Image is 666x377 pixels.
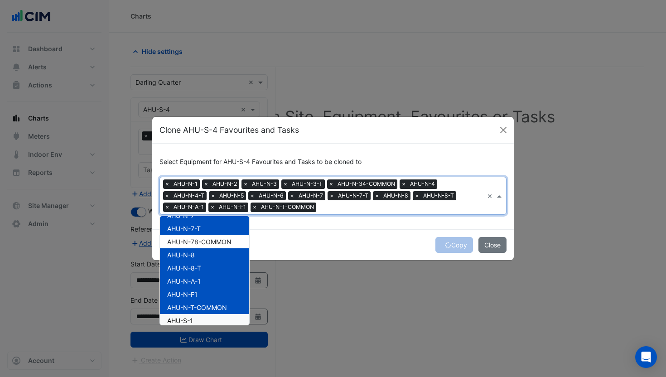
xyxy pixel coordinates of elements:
[327,179,335,188] span: ×
[400,179,408,188] span: ×
[478,237,507,253] button: Close
[336,191,371,200] span: AHU-N-7-T
[281,179,290,188] span: ×
[373,191,381,200] span: ×
[421,191,456,200] span: AHU-N-8-T
[296,191,325,200] span: AHU-N-7
[256,191,286,200] span: AHU-N-6
[497,123,510,137] button: Close
[248,191,256,200] span: ×
[202,179,210,188] span: ×
[171,203,206,212] span: AHU-N-A-1
[159,124,299,136] h5: Clone AHU-S-4 Favourites and Tasks
[167,251,195,259] span: AHU-N-8
[635,346,657,368] div: Open Intercom Messenger
[167,264,201,272] span: AHU-N-8-T
[408,179,437,188] span: AHU-N-4
[167,317,193,324] span: AHU-S-1
[163,179,171,188] span: ×
[163,191,171,200] span: ×
[167,277,201,285] span: AHU-N-A-1
[167,212,194,219] span: AHU-N-7
[209,191,217,200] span: ×
[171,179,200,188] span: AHU-N-1
[328,191,336,200] span: ×
[290,179,325,188] span: AHU-N-3-T
[163,203,171,212] span: ×
[167,290,198,298] span: AHU-N-F1
[259,203,316,212] span: AHU-N-T-COMMON
[167,304,227,311] span: AHU-N-T-COMMON
[250,179,279,188] span: AHU-N-3
[217,191,246,200] span: AHU-N-5
[413,191,421,200] span: ×
[288,191,296,200] span: ×
[167,225,201,232] span: AHU-N-7-T
[251,203,259,212] span: ×
[210,179,239,188] span: AHU-N-2
[159,216,250,325] ng-dropdown-panel: Options list
[381,191,410,200] span: AHU-N-8
[335,179,397,188] span: AHU-N-34-COMMON
[487,191,495,201] span: Clear
[241,179,250,188] span: ×
[171,191,207,200] span: AHU-N-4-T
[208,203,217,212] span: ×
[167,238,232,246] span: AHU-N-78-COMMON
[159,158,507,166] h6: Select Equipment for AHU-S-4 Favourites and Tasks to be cloned to
[217,203,248,212] span: AHU-N-F1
